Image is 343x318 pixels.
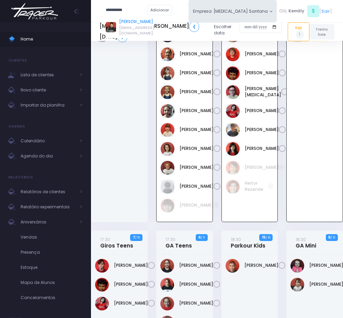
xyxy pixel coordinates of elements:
[9,120,25,133] h4: Agenda
[100,19,282,44] div: Escolher data:
[288,8,304,14] span: Kemilly
[21,248,82,257] span: Presença
[180,89,214,95] a: [PERSON_NAME]
[331,235,335,240] small: / 10
[231,237,241,242] small: 18:30
[100,237,110,242] small: 17:30
[114,262,148,268] a: [PERSON_NAME]
[244,262,278,268] a: [PERSON_NAME]
[245,86,281,98] a: [PERSON_NAME][MEDICAL_DATA]
[119,19,155,25] a: [PERSON_NAME]
[160,278,174,292] img: Ana Clara Martins Silva
[296,237,306,242] small: 18:30
[95,259,109,273] img: Frederico Piai Giovaninni
[179,262,213,268] a: [PERSON_NAME]
[180,183,214,189] a: [PERSON_NAME]
[21,202,76,211] span: Relatório experimentais
[226,66,240,80] img: João Pedro Oliveira de Meneses
[147,5,172,15] a: Adicionar
[100,21,209,42] h5: [MEDICAL_DATA] [PERSON_NAME] [DATE]
[180,145,214,152] a: [PERSON_NAME]
[165,236,192,249] a: 17:30GA Teens
[245,51,279,57] a: [PERSON_NAME]
[9,171,33,184] h4: Relatórios
[180,70,214,76] a: [PERSON_NAME]
[161,199,174,212] img: Bianca Yoshida Nagatani
[161,123,174,137] img: Mariana Namie Takatsuki Momesso
[161,104,174,118] img: Mariana Garzuzi Palma
[328,235,331,240] strong: 8
[226,104,240,118] img: Lorena mie sato ayres
[296,30,304,39] span: 1
[309,24,334,40] a: Treino livre
[198,235,201,240] strong: 6
[119,25,155,36] span: [EMAIL_ADDRESS][DOMAIN_NAME]
[161,180,174,194] img: VALENTINA ZANONI DE FREITAS
[288,22,309,41] a: Exp1
[21,233,82,242] span: Vendas
[226,47,240,61] img: Henrique Affonso
[95,297,109,310] img: Lorena mie sato ayres
[290,259,304,273] img: Giovanna Rodrigues Gialluize
[9,54,27,67] h4: Clientes
[179,281,213,287] a: [PERSON_NAME]
[226,180,240,194] img: Heitor Rezende Chemin
[165,237,175,242] small: 17:30
[226,161,240,175] img: Arthur Rezende Chemin
[307,5,319,17] span: S
[226,85,240,99] img: João Vitor Fontan Nicoleti
[135,235,140,240] small: / 10
[321,8,330,14] a: Sair
[21,86,76,95] span: Novo cliente
[21,278,82,287] span: Mapa de Alunos
[180,127,214,133] a: [PERSON_NAME]
[21,70,76,79] span: Lista de clientes
[114,300,148,306] a: [PERSON_NAME]
[226,259,239,273] img: Douglas Sell Sanchez
[21,101,76,110] span: Importar da planilha
[266,235,270,240] small: / 16
[21,35,82,44] span: Home
[189,21,199,32] a: ❮
[133,235,135,240] strong: 7
[161,161,174,175] img: Olivia Orlando marcondes
[245,180,268,193] a: Heitor Rezende
[231,236,265,249] a: 18:30Parkour Kids
[21,263,82,272] span: Estoque
[245,70,279,76] a: [PERSON_NAME]
[245,164,279,171] a: [PERSON_NAME]
[160,297,174,310] img: Catarina Camara Bona
[161,142,174,156] img: Nina Diniz Scatena Alves
[95,278,109,292] img: João Pedro Oliveira de Meneses
[180,202,214,208] a: [PERSON_NAME]
[161,85,174,99] img: Manuela Andrade Bertolla
[180,51,214,57] a: [PERSON_NAME]
[262,235,266,240] strong: 15
[296,236,316,249] a: 18:30GA Mini
[21,293,82,302] span: Cancelamentos
[179,300,213,306] a: [PERSON_NAME]
[201,235,205,240] small: / 11
[226,123,240,137] img: Lucas figueiredo guedes
[21,152,76,161] span: Agenda do dia
[161,47,174,61] img: Lara Prado Pfefer
[114,281,148,287] a: [PERSON_NAME]
[21,218,76,227] span: Aniversários
[21,187,76,196] span: Relatórios de clientes
[245,145,279,152] a: [PERSON_NAME]
[279,8,287,14] span: Olá,
[226,142,240,156] img: Pedro giraldi tavares
[245,108,279,114] a: [PERSON_NAME]
[21,136,76,145] span: Calendário
[160,259,174,273] img: Alice de Sousa Rodrigues Ferreira
[180,164,214,171] a: [PERSON_NAME]
[180,108,214,114] a: [PERSON_NAME]
[100,236,133,249] a: 17:30Giros Teens
[290,278,304,292] img: Izzie de Souza Santiago Pinheiro
[277,4,334,18] div: [ ]
[161,66,174,80] img: Letícia Lemos de Alencar
[245,127,279,133] a: [PERSON_NAME]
